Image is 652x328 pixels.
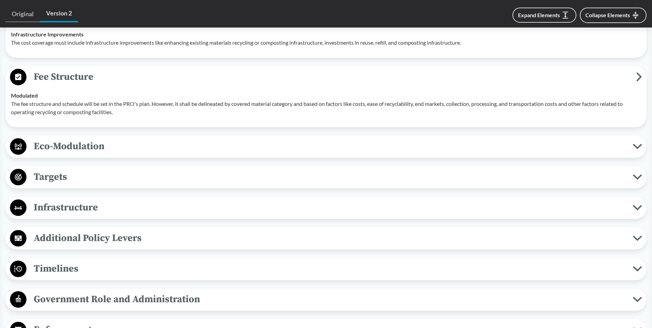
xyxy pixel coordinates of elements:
p: The cost coverage must include infrastructure improvements like enhancing existing materials recy... [11,39,641,47]
button: Expand Elements [512,8,576,23]
button: Timelines [8,260,644,278]
button: Fee Structure [8,68,644,86]
button: Targets [8,168,644,186]
span: Additional Policy Levers [26,230,633,246]
a: Original [5,6,40,22]
a: Version 2 [40,6,78,22]
span: Infrastructure [26,200,633,215]
span: Government Role and Administration [26,292,633,307]
span: Targets [26,169,633,185]
button: Infrastructure [8,199,644,217]
button: Additional Policy Levers [8,230,644,247]
span: Fee Structure [26,69,636,85]
strong: Infrastructure Improvements [11,31,84,37]
span: Eco-Modulation [26,139,633,154]
strong: Modulated [11,92,38,99]
button: Government Role and Administration [8,291,644,308]
button: Collapse Elements [580,8,647,23]
button: Eco-Modulation [8,138,644,155]
p: The fee structure and schedule will be set in the PRO's plan. However, it shall be delineated by ... [11,100,641,116]
span: Timelines [26,261,633,276]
